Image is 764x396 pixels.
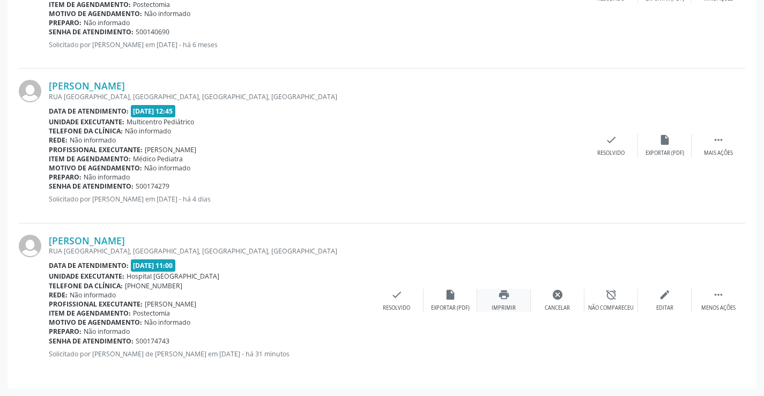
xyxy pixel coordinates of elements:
[49,136,68,145] b: Rede:
[444,289,456,301] i: insert_drive_file
[545,304,570,312] div: Cancelar
[19,80,41,102] img: img
[49,117,124,126] b: Unidade executante:
[144,9,190,18] span: Não informado
[597,150,625,157] div: Resolvido
[49,80,125,92] a: [PERSON_NAME]
[49,300,143,309] b: Profissional executante:
[431,304,470,312] div: Exportar (PDF)
[49,173,81,182] b: Preparo:
[552,289,563,301] i: cancel
[49,246,370,256] div: RUA [GEOGRAPHIC_DATA], [GEOGRAPHIC_DATA], [GEOGRAPHIC_DATA], [GEOGRAPHIC_DATA]
[656,304,673,312] div: Editar
[713,134,724,146] i: 
[84,18,130,27] span: Não informado
[131,259,176,272] span: [DATE] 11:00
[49,195,584,204] p: Solicitado por [PERSON_NAME] em [DATE] - há 4 dias
[659,289,671,301] i: edit
[145,300,196,309] span: [PERSON_NAME]
[49,327,81,336] b: Preparo:
[84,327,130,336] span: Não informado
[49,163,142,173] b: Motivo de agendamento:
[144,318,190,327] span: Não informado
[713,289,724,301] i: 
[133,154,183,163] span: Médico Pediatra
[49,92,584,101] div: RUA [GEOGRAPHIC_DATA], [GEOGRAPHIC_DATA], [GEOGRAPHIC_DATA], [GEOGRAPHIC_DATA]
[498,289,510,301] i: print
[49,309,131,318] b: Item de agendamento:
[70,136,116,145] span: Não informado
[492,304,516,312] div: Imprimir
[49,145,143,154] b: Profissional executante:
[49,182,133,191] b: Senha de atendimento:
[144,163,190,173] span: Não informado
[49,272,124,281] b: Unidade executante:
[49,18,81,27] b: Preparo:
[659,134,671,146] i: insert_drive_file
[49,337,133,346] b: Senha de atendimento:
[588,304,634,312] div: Não compareceu
[125,126,171,136] span: Não informado
[19,235,41,257] img: img
[605,289,617,301] i: alarm_off
[383,304,410,312] div: Resolvido
[136,182,169,191] span: S00174279
[49,40,584,49] p: Solicitado por [PERSON_NAME] em [DATE] - há 6 meses
[49,107,129,116] b: Data de atendimento:
[646,150,684,157] div: Exportar (PDF)
[701,304,736,312] div: Menos ações
[136,27,169,36] span: S00140690
[49,281,123,290] b: Telefone da clínica:
[49,9,142,18] b: Motivo de agendamento:
[70,290,116,300] span: Não informado
[131,105,176,117] span: [DATE] 12:45
[49,290,68,300] b: Rede:
[133,309,170,318] span: Postectomia
[49,235,125,246] a: [PERSON_NAME]
[127,272,219,281] span: Hospital [GEOGRAPHIC_DATA]
[704,150,733,157] div: Mais ações
[49,318,142,327] b: Motivo de agendamento:
[127,117,194,126] span: Multicentro Pediátrico
[49,126,123,136] b: Telefone da clínica:
[136,337,169,346] span: S00174743
[125,281,182,290] span: [PHONE_NUMBER]
[49,27,133,36] b: Senha de atendimento:
[391,289,403,301] i: check
[49,349,370,358] p: Solicitado por [PERSON_NAME] de [PERSON_NAME] em [DATE] - há 31 minutos
[49,261,129,270] b: Data de atendimento:
[605,134,617,146] i: check
[145,145,196,154] span: [PERSON_NAME]
[84,173,130,182] span: Não informado
[49,154,131,163] b: Item de agendamento:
